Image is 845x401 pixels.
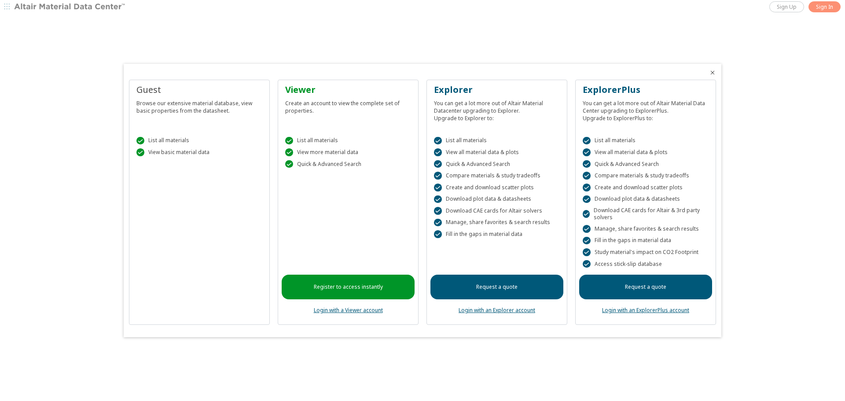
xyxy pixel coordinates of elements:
[583,160,591,168] div: 
[583,225,709,233] div: Manage, share favorites & search results
[583,137,709,145] div: List all materials
[285,160,293,168] div: 
[434,195,560,203] div: Download plot data & datasheets
[285,137,293,145] div: 
[136,137,262,145] div: List all materials
[434,230,560,238] div: Fill in the gaps in material data
[583,148,709,156] div: View all material data & plots
[583,195,709,203] div: Download plot data & datasheets
[136,96,262,114] div: Browse our extensive material database, view basic properties from the datasheet.
[434,160,442,168] div: 
[579,275,712,299] a: Request a quote
[136,84,262,96] div: Guest
[434,172,442,180] div: 
[583,84,709,96] div: ExplorerPlus
[136,148,144,156] div: 
[583,184,591,191] div: 
[583,260,591,268] div: 
[583,148,591,156] div: 
[285,84,411,96] div: Viewer
[583,210,590,218] div: 
[434,207,442,215] div: 
[583,207,709,221] div: Download CAE cards for Altair & 3rd party solvers
[583,195,591,203] div: 
[285,148,293,156] div: 
[434,207,560,215] div: Download CAE cards for Altair solvers
[434,84,560,96] div: Explorer
[709,69,716,76] button: Close
[285,96,411,114] div: Create an account to view the complete set of properties.
[583,160,709,168] div: Quick & Advanced Search
[434,148,560,156] div: View all material data & plots
[583,248,709,256] div: Study material's impact on CO2 Footprint
[583,260,709,268] div: Access stick-slip database
[583,237,709,245] div: Fill in the gaps in material data
[282,275,415,299] a: Register to access instantly
[314,306,383,314] a: Login with a Viewer account
[434,172,560,180] div: Compare materials & study tradeoffs
[602,306,689,314] a: Login with an ExplorerPlus account
[583,172,709,180] div: Compare materials & study tradeoffs
[434,96,560,122] div: You can get a lot more out of Altair Material Datacenter upgrading to Explorer. Upgrade to Explor...
[583,172,591,180] div: 
[434,219,560,227] div: Manage, share favorites & search results
[434,137,442,145] div: 
[583,137,591,145] div: 
[136,137,144,145] div: 
[434,184,442,191] div: 
[136,148,262,156] div: View basic material data
[285,160,411,168] div: Quick & Advanced Search
[434,219,442,227] div: 
[285,148,411,156] div: View more material data
[583,225,591,233] div: 
[583,248,591,256] div: 
[434,137,560,145] div: List all materials
[434,160,560,168] div: Quick & Advanced Search
[583,96,709,122] div: You can get a lot more out of Altair Material Data Center upgrading to ExplorerPlus. Upgrade to E...
[434,148,442,156] div: 
[430,275,563,299] a: Request a quote
[434,195,442,203] div: 
[285,137,411,145] div: List all materials
[434,184,560,191] div: Create and download scatter plots
[583,184,709,191] div: Create and download scatter plots
[583,237,591,245] div: 
[459,306,535,314] a: Login with an Explorer account
[434,230,442,238] div: 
